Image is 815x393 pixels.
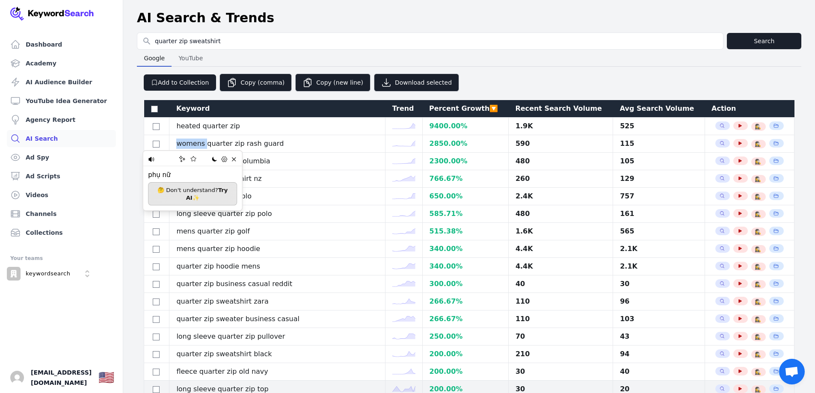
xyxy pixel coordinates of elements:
button: Open organization switcher [7,267,94,281]
div: 30 [516,366,606,377]
td: quarter zip sweatshirt nz [169,170,385,188]
div: Percent Growth 🔽 [429,103,501,114]
button: 🕵️‍♀️ [755,228,762,235]
span: Google [140,52,168,64]
button: 🕵️‍♀️ [755,141,762,148]
a: AI Audience Builder [7,74,116,91]
button: 🕵️‍♀️ [755,246,762,253]
button: 🕵️‍♀️ [755,386,762,393]
div: 200.00 % [430,349,501,359]
td: mens quarter zip polo [169,188,385,205]
div: 2300.00 % [430,156,501,166]
div: 565 [620,226,697,236]
span: 🕵️‍♀️ [755,281,761,288]
div: 96 [620,296,697,307]
button: 🕵️‍♀️ [755,211,762,218]
td: mens quarter zip hoodie [169,240,385,258]
div: 1.9K [516,121,606,131]
a: Ad Spy [7,149,116,166]
button: 🕵️‍♀️ [755,123,762,130]
div: Open chat [779,359,805,384]
div: 115 [620,139,697,149]
button: Copy (new line) [295,74,370,92]
span: [EMAIL_ADDRESS][DOMAIN_NAME] [31,367,92,388]
td: quarter zip sweatshirt black [169,346,385,363]
a: YouTube Idea Generator [7,92,116,109]
a: Collections [7,224,116,241]
div: 103 [620,314,697,324]
button: 🇺🇸 [98,369,114,386]
div: 70 [516,331,606,342]
span: YouTube [175,52,206,64]
div: 110 [516,314,606,324]
div: 650.00 % [430,191,501,201]
div: 525 [620,121,697,131]
div: 210 [516,349,606,359]
div: 110 [516,296,606,307]
a: AI Search [7,130,116,147]
td: quarter zip hoodie mens [169,258,385,275]
button: 🕵️‍♀️ [755,351,762,358]
button: Search [727,33,801,49]
a: Videos [7,186,116,204]
div: Keyword [176,103,379,114]
div: Download selected [374,74,459,92]
p: keywordsearch [26,270,70,278]
div: Your teams [10,253,113,263]
div: 585.71 % [430,209,501,219]
img: Your Company [10,7,94,21]
td: fleece quarter zip columbia [169,153,385,170]
div: 30 [620,279,697,289]
div: Trend [392,103,415,114]
button: Add to Collection [144,74,216,91]
div: 200.00 % [430,366,501,377]
div: 250.00 % [430,331,501,342]
div: 161 [620,209,697,219]
div: 480 [516,156,606,166]
button: 🕵️‍♀️ [755,176,762,183]
div: 9400.00 % [430,121,501,131]
div: 590 [516,139,606,149]
td: mens quarter zip golf [169,223,385,240]
div: 766.67 % [430,174,501,184]
div: 4.4K [516,261,606,272]
td: quarter zip business casual reddit [169,275,385,293]
div: 105 [620,156,697,166]
button: 🕵️‍♀️ [755,316,762,323]
div: 129 [620,174,697,184]
h1: AI Search & Trends [137,10,274,26]
div: 340.00 % [430,244,501,254]
div: 2.1K [620,244,697,254]
a: Ad Scripts [7,168,116,185]
div: 480 [516,209,606,219]
div: 🇺🇸 [98,370,114,385]
div: 340.00 % [430,261,501,272]
td: long sleeve quarter zip polo [169,205,385,223]
input: Search [137,33,723,49]
div: 757 [620,191,697,201]
a: Dashboard [7,36,116,53]
div: 300.00 % [430,279,501,289]
div: 515.38 % [430,226,501,236]
button: 🕵️‍♀️ [755,369,762,375]
div: 266.67 % [430,314,501,324]
button: 🕵️‍♀️ [755,193,762,200]
div: 266.67 % [430,296,501,307]
div: 1.6K [516,226,606,236]
button: 🕵️‍♀️ [755,263,762,270]
div: 4.4K [516,244,606,254]
div: 2850.00 % [430,139,501,149]
div: 2.1K [620,261,697,272]
td: quarter zip sweater business casual [169,310,385,328]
